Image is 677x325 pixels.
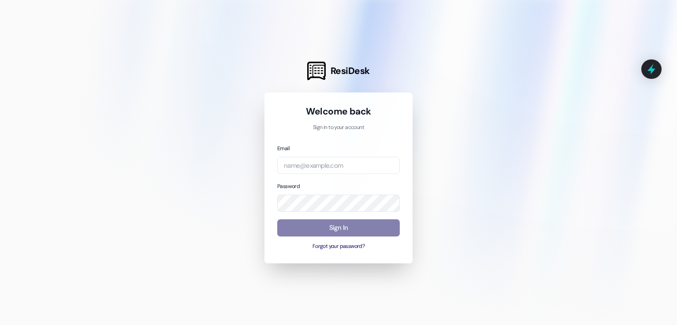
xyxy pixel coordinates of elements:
input: name@example.com [277,157,400,174]
img: ResiDesk Logo [307,62,326,80]
span: ResiDesk [331,65,370,77]
p: Sign in to your account [277,124,400,132]
label: Email [277,145,290,152]
label: Password [277,183,300,190]
button: Forgot your password? [277,243,400,251]
h1: Welcome back [277,105,400,118]
button: Sign In [277,219,400,236]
